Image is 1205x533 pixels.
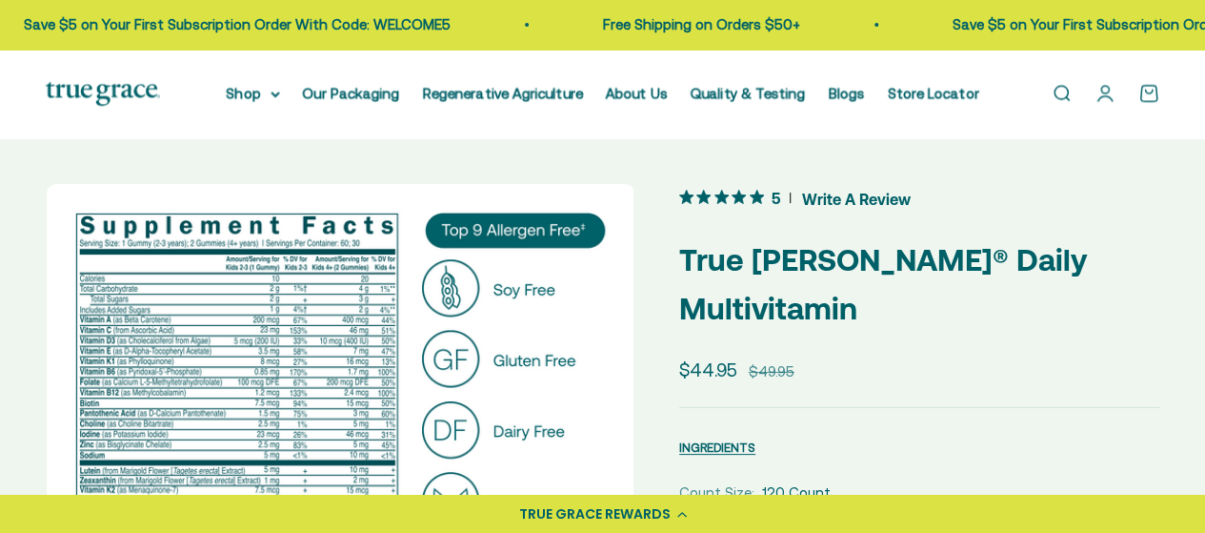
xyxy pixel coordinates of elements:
[802,184,911,213] span: Write A Review
[606,85,668,101] a: About Us
[566,16,763,32] a: Free Shipping on Orders $50+
[888,85,979,101] a: Store Locator
[227,82,280,105] summary: Shop
[679,482,754,504] legend: Count Size:
[679,441,755,455] span: INGREDIENTS
[519,504,671,524] div: TRUE GRACE REWARDS
[303,85,400,101] a: Our Packaging
[679,236,1159,333] p: True [PERSON_NAME]® Daily Multivitamin
[749,360,794,383] compare-at-price: $49.95
[691,85,806,101] a: Quality & Testing
[762,482,831,504] span: 120 Count
[772,187,780,207] span: 5
[679,184,911,213] button: 5 out 5 stars rating in total 5 reviews. Jump to reviews.
[679,356,737,384] sale-price: $44.95
[829,85,865,101] a: Blogs
[679,436,755,459] button: INGREDIENTS
[423,85,583,101] a: Regenerative Agriculture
